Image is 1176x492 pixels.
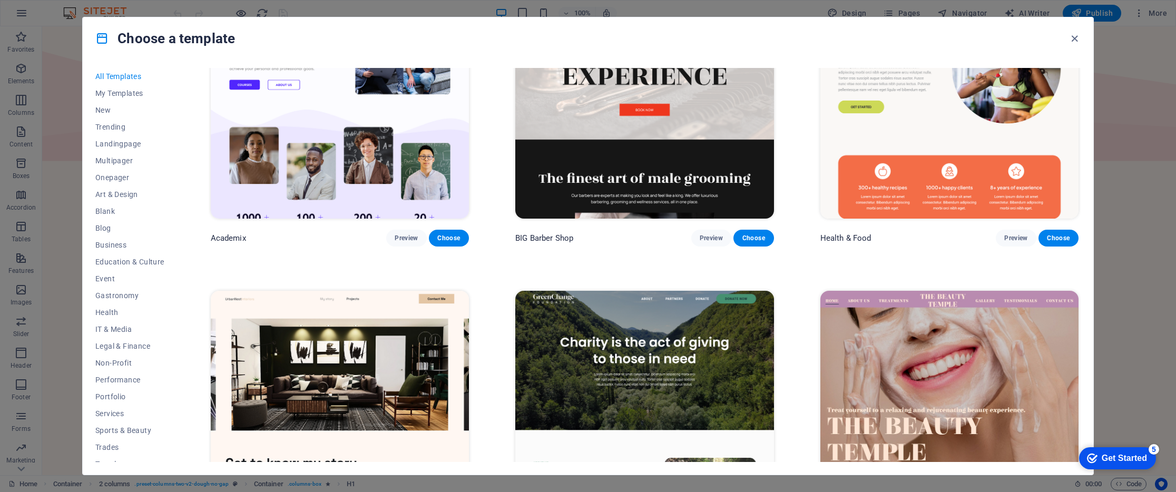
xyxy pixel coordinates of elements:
[31,12,76,21] div: Get Started
[742,234,765,242] span: Choose
[95,220,164,237] button: Blog
[95,308,164,317] span: Health
[95,237,164,253] button: Business
[78,2,89,13] div: 5
[95,325,164,333] span: IT & Media
[95,355,164,371] button: Non-Profit
[95,140,164,148] span: Landingpage
[437,234,460,242] span: Choose
[95,123,164,131] span: Trending
[95,156,164,165] span: Multipager
[95,287,164,304] button: Gastronomy
[95,135,164,152] button: Landingpage
[1004,234,1027,242] span: Preview
[95,392,164,401] span: Portfolio
[95,388,164,405] button: Portfolio
[386,230,426,247] button: Preview
[515,233,573,243] p: BIG Barber Shop
[95,270,164,287] button: Event
[95,422,164,439] button: Sports & Beauty
[8,5,85,27] div: Get Started 5 items remaining, 0% complete
[211,233,246,243] p: Academix
[996,230,1036,247] button: Preview
[95,342,164,350] span: Legal & Finance
[691,230,731,247] button: Preview
[1038,230,1079,247] button: Choose
[95,30,235,47] h4: Choose a template
[700,234,723,242] span: Preview
[95,89,164,97] span: My Templates
[95,371,164,388] button: Performance
[95,173,164,182] span: Onepager
[820,233,871,243] p: Health & Food
[95,359,164,367] span: Non-Profit
[95,291,164,300] span: Gastronomy
[95,409,164,418] span: Services
[95,338,164,355] button: Legal & Finance
[1047,234,1070,242] span: Choose
[95,152,164,169] button: Multipager
[95,186,164,203] button: Art & Design
[95,258,164,266] span: Education & Culture
[95,304,164,321] button: Health
[95,439,164,456] button: Trades
[95,102,164,119] button: New
[95,72,164,81] span: All Templates
[95,169,164,186] button: Onepager
[95,456,164,473] button: Travel
[429,230,469,247] button: Choose
[733,230,773,247] button: Choose
[95,207,164,215] span: Blank
[95,405,164,422] button: Services
[95,68,164,85] button: All Templates
[95,426,164,435] span: Sports & Beauty
[95,321,164,338] button: IT & Media
[95,190,164,199] span: Art & Design
[95,443,164,451] span: Trades
[95,203,164,220] button: Blank
[95,376,164,384] span: Performance
[95,460,164,468] span: Travel
[395,234,418,242] span: Preview
[95,274,164,283] span: Event
[95,253,164,270] button: Education & Culture
[95,241,164,249] span: Business
[95,85,164,102] button: My Templates
[95,119,164,135] button: Trending
[95,106,164,114] span: New
[95,224,164,232] span: Blog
